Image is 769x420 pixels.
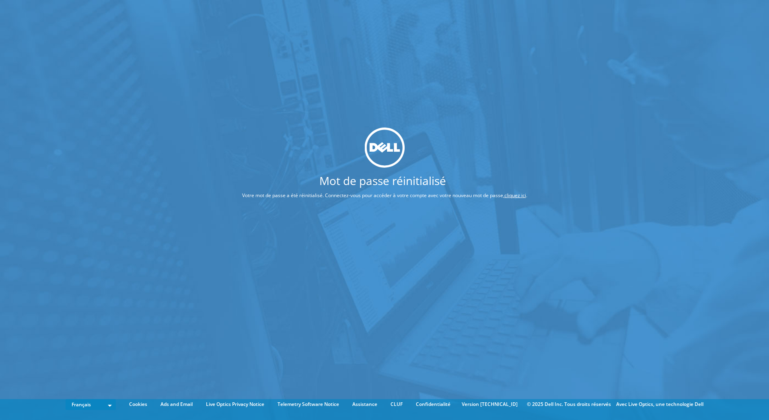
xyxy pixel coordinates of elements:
[504,192,526,199] a: cliquez ici
[200,400,270,409] a: Live Optics Privacy Notice
[523,400,615,409] li: © 2025 Dell Inc. Tous droits réservés
[212,191,557,200] p: Votre mot de passe a été réinitialisé. Connectez-vous pour accéder à votre compte avec votre nouv...
[346,400,383,409] a: Assistance
[123,400,153,409] a: Cookies
[271,400,345,409] a: Telemetry Software Notice
[458,400,522,409] li: Version [TECHNICAL_ID]
[410,400,456,409] a: Confidentialité
[364,127,405,167] img: dell_svg_logo.svg
[212,175,553,186] h1: Mot de passe réinitialisé
[384,400,409,409] a: CLUF
[154,400,199,409] a: Ads and Email
[616,400,703,409] li: Avec Live Optics, une technologie Dell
